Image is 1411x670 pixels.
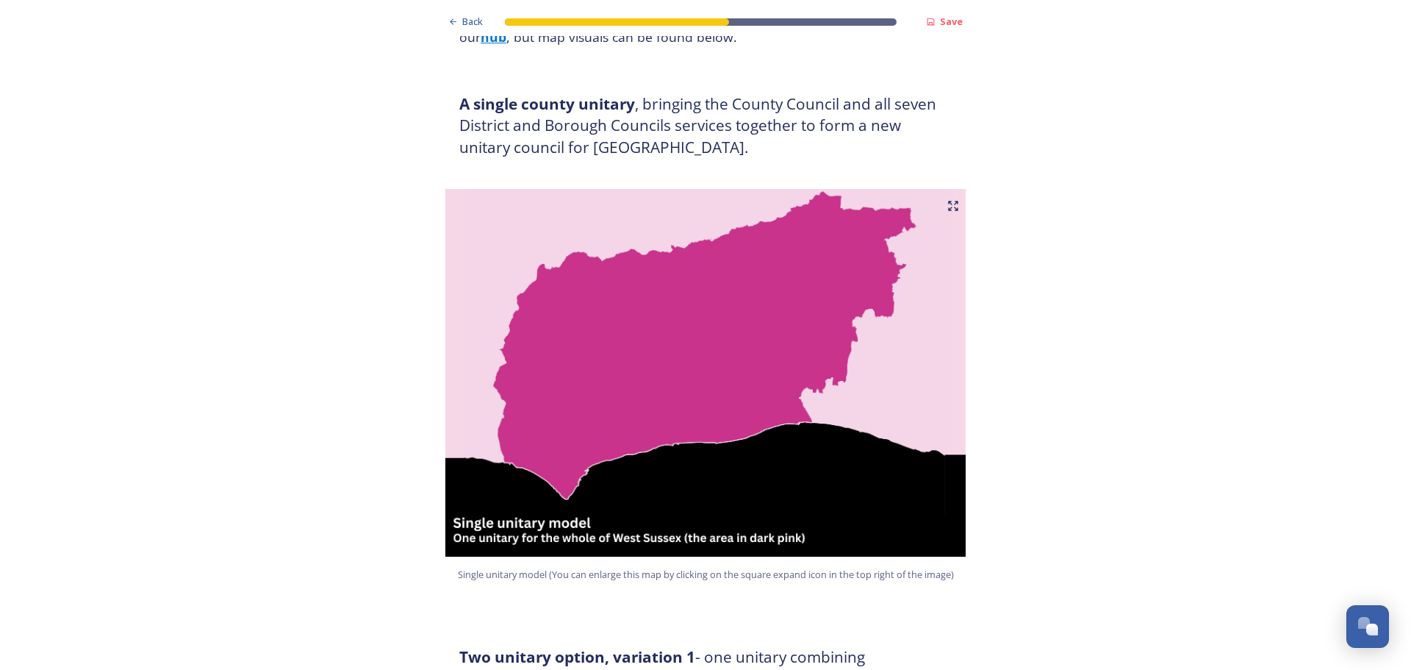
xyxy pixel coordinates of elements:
[458,568,954,582] span: Single unitary model (You can enlarge this map by clicking on the square expand icon in the top r...
[459,646,695,667] strong: Two unitary option, variation 1
[940,15,963,28] strong: Save
[481,28,506,46] a: hub
[462,15,483,29] span: Back
[1346,605,1389,648] button: Open Chat
[459,93,635,114] strong: A single county unitary
[459,93,952,159] h3: , bringing the County Council and all seven District and Borough Councils services together to fo...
